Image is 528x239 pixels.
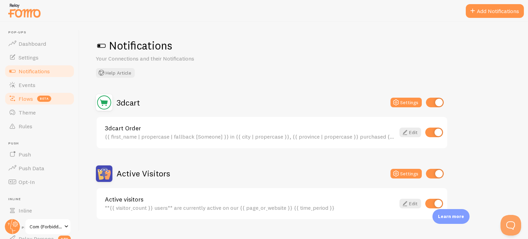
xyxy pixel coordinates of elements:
[105,125,395,131] a: 3dcart Order
[105,205,395,211] div: **{{ visitor_count }} users** are currently active on our {{ page_or_website }} {{ time_period }}
[19,109,36,116] span: Theme
[438,213,464,220] p: Learn more
[19,68,50,75] span: Notifications
[19,82,35,88] span: Events
[96,68,135,78] button: Help Article
[19,165,44,172] span: Push Data
[96,165,112,182] img: Active Visitors
[4,148,75,161] a: Push
[19,54,38,61] span: Settings
[19,95,33,102] span: Flows
[4,64,75,78] a: Notifications
[96,55,261,63] p: Your Connections and their Notifications
[96,94,112,111] img: 3dcart
[105,196,395,203] a: Active visitors
[4,204,75,217] a: Inline
[4,51,75,64] a: Settings
[37,96,51,102] span: beta
[399,199,421,208] a: Edit
[19,123,32,130] span: Rules
[4,37,75,51] a: Dashboard
[390,98,422,107] button: Settings
[4,78,75,92] a: Events
[117,97,140,108] h2: 3dcart
[432,209,470,224] div: Learn more
[8,141,75,146] span: Push
[105,133,395,140] div: {{ first_name | propercase | fallback [Someone] }} in {{ city | propercase }}, {{ province | prop...
[500,215,521,236] iframe: Help Scout Beacon - Open
[4,106,75,119] a: Theme
[19,207,32,214] span: Inline
[8,30,75,35] span: Pop-ups
[390,169,422,178] button: Settings
[96,39,511,53] h1: Notifications
[4,175,75,189] a: Opt-In
[4,119,75,133] a: Rules
[7,2,42,19] img: fomo-relay-logo-orange.svg
[8,197,75,202] span: Inline
[25,218,71,235] a: Com (Forbiddenfruit)
[19,178,35,185] span: Opt-In
[4,92,75,106] a: Flows beta
[19,40,46,47] span: Dashboard
[30,222,62,231] span: Com (Forbiddenfruit)
[399,128,421,137] a: Edit
[4,161,75,175] a: Push Data
[19,151,31,158] span: Push
[117,168,170,179] h2: Active Visitors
